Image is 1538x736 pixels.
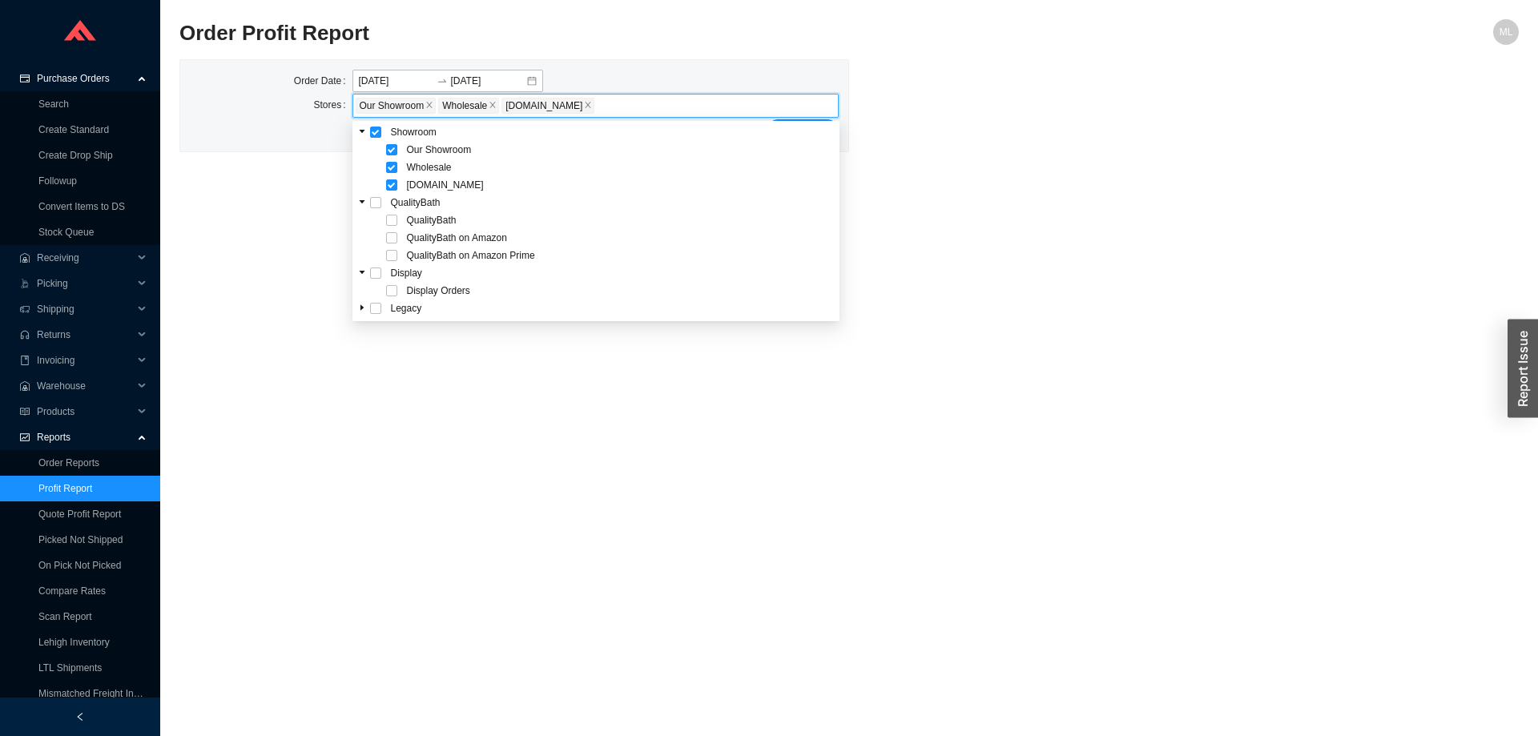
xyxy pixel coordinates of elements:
[404,212,838,228] span: QualityBath
[37,245,133,271] span: Receiving
[179,19,1184,47] h2: Order Profit Report
[38,688,161,699] a: Mismatched Freight Invoices
[407,215,457,226] span: QualityBath
[388,124,838,140] span: Showroom
[38,457,99,469] a: Order Reports
[356,98,437,114] span: Our Showroom
[407,179,484,191] span: [DOMAIN_NAME]
[358,198,366,206] span: caret-down
[358,268,366,276] span: caret-down
[37,271,133,296] span: Picking
[38,99,69,110] a: Search
[358,304,366,312] span: caret-down
[38,124,109,135] a: Create Standard
[37,424,133,450] span: Reports
[38,585,106,597] a: Compare Rates
[425,101,433,111] span: close
[489,101,497,111] span: close
[313,94,352,116] label: Stores
[501,98,594,114] span: HomeAndStone.com
[407,232,507,243] span: QualityBath on Amazon
[38,662,102,674] a: LTL Shipments
[38,150,113,161] a: Create Drop Ship
[438,98,499,114] span: Wholesale
[1500,19,1513,45] span: ML
[437,75,448,86] span: to
[38,611,92,622] a: Scan Report
[404,283,838,299] span: Display Orders
[388,265,838,281] span: Display
[451,73,525,89] input: End date
[37,296,133,322] span: Shipping
[19,74,30,83] span: credit-card
[407,285,470,296] span: Display Orders
[38,201,125,212] a: Convert Items to DS
[404,247,838,263] span: QualityBath on Amazon Prime
[388,195,838,211] span: QualityBath
[391,267,422,279] span: Display
[38,509,121,520] a: Quote Profit Report
[442,99,487,113] span: Wholesale
[404,177,838,193] span: HomeAndStone.com
[38,175,77,187] a: Followup
[359,73,433,89] input: Start date
[38,227,94,238] a: Stock Queue
[404,159,838,175] span: Wholesale
[19,432,30,442] span: fund
[358,127,366,135] span: caret-down
[37,66,133,91] span: Purchase Orders
[37,348,133,373] span: Invoicing
[38,560,121,571] a: On Pick Not Picked
[360,99,425,113] span: Our Showroom
[75,712,85,722] span: left
[404,230,838,246] span: QualityBath on Amazon
[294,70,352,92] label: Order Date
[584,101,592,111] span: close
[407,144,472,155] span: Our Showroom
[38,637,110,648] a: Lehigh Inventory
[37,399,133,424] span: Products
[19,330,30,340] span: customer-service
[19,407,30,416] span: read
[407,250,535,261] span: QualityBath on Amazon Prime
[38,534,123,545] a: Picked Not Shipped
[391,127,437,138] span: Showroom
[37,322,133,348] span: Returns
[404,142,838,158] span: Our Showroom
[388,300,838,316] span: Legacy
[505,99,582,113] span: [DOMAIN_NAME]
[391,197,441,208] span: QualityBath
[407,162,452,173] span: Wholesale
[37,373,133,399] span: Warehouse
[19,356,30,365] span: book
[767,119,839,142] button: Load Report
[437,75,448,86] span: swap-right
[38,483,92,494] a: Profit Report
[391,303,422,314] span: Legacy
